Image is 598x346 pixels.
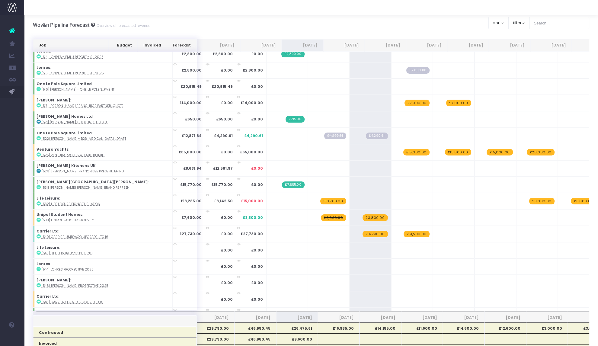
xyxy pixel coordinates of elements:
[221,248,233,253] strong: £0.00
[405,100,429,106] span: wayahead Revenue Forecast Item
[221,100,233,105] strong: £0.00
[214,198,233,203] strong: £3,142.50
[446,100,471,106] span: wayahead Revenue Forecast Item
[241,231,263,237] span: £27,730.00
[33,111,172,127] td: :
[489,39,530,51] th: Feb 26: activate to sort column ascending
[281,51,304,57] span: Streamtime Invoice: 696 – [514] Lonres - PMLU Report - Summer 2025
[37,245,59,250] strong: Life Leisure
[108,39,138,51] th: Budget
[33,78,172,95] td: :
[42,120,108,124] abbr: [521] Hopkins Guidelines Update
[33,209,172,226] td: :
[276,322,318,333] th: £26,475.61
[508,17,529,29] button: filter
[33,128,172,144] td: :
[33,46,172,62] td: :
[244,133,263,139] span: £4,290.61
[530,39,572,51] th: Mar 26: activate to sort column ascending
[199,39,240,51] th: Jul 25: activate to sort column ascending
[33,177,172,193] td: :
[37,114,93,119] strong: [PERSON_NAME] Homes Ltd
[365,39,406,51] th: Nov 25: activate to sort column ascending
[240,315,270,320] span: [DATE]
[276,333,318,344] th: £9,600.00
[443,322,484,333] th: £14,600.00
[179,149,202,155] strong: £65,000.00
[37,130,92,136] strong: One Le Pole Square Limited
[235,333,276,344] th: £46,980.45
[181,215,202,220] strong: £7,600.00
[42,235,108,239] abbr: [540] Carrier Umbraco upgrade from 10 to 16
[193,333,235,344] th: £29,790.00
[33,144,172,160] td: :
[42,284,108,288] abbr: [546] Nolte prospective 2025
[33,242,172,258] td: :
[37,65,50,70] strong: Lonres
[212,84,233,89] strong: £20,915.49
[42,136,126,141] abbr: [522] Rhatigan - B2B Retainer (3 months) - DRAFT
[216,117,233,122] strong: £650.00
[282,39,323,51] th: Sep 25: activate to sort column ascending
[221,280,233,285] strong: £0.00
[182,133,202,138] strong: £12,871.84
[33,193,172,209] td: :
[404,231,430,237] span: wayahead Revenue Forecast Item
[199,315,229,320] span: [DATE]
[221,297,233,302] strong: £0.00
[37,163,96,168] strong: [PERSON_NAME] Kitchens UK
[183,166,202,171] strong: £8,631.94
[42,55,103,59] abbr: [514] Lonres - PMLU Report - Summer 2025
[529,198,554,204] span: wayahead Revenue Forecast Item
[37,196,59,201] strong: Life Leisure
[406,67,429,74] span: Streamtime Draft Invoice: 695 – [515] Lonres - PMLU Report - Autumn 2025
[179,231,202,236] strong: £27,730.00
[8,334,17,343] img: images/default_profile_image.png
[37,310,59,316] strong: Life Leisure
[37,229,59,234] strong: Carrier Ltd
[366,133,388,139] span: Streamtime Draft Invoice: null – [522] Rhatigan - B2B Retainer (3 months)
[42,251,92,255] abbr: [543] life leisure prospecting
[179,100,202,105] strong: £14,000.00
[214,133,233,138] strong: £4,290.61
[532,315,562,320] span: [DATE]
[363,231,388,237] span: wayahead Revenue Forecast Item
[323,39,365,51] th: Oct 25: activate to sort column ascending
[221,264,233,269] strong: £0.00
[251,248,263,253] span: £0.00
[42,104,123,108] abbr: [517] Nolte Franchisee Partner Pack Quote
[181,84,202,89] strong: £20,915.49
[445,149,471,155] span: wayahead Revenue Forecast Item
[487,149,513,155] span: wayahead Revenue Forecast Item
[37,261,50,266] strong: Lonres
[251,182,263,187] span: £0.00
[484,322,526,333] th: £12,600.00
[213,166,233,171] strong: £12,581.97
[181,198,202,203] strong: £13,285.00
[42,185,130,190] abbr: [531] Langham Hall Brand Refresh
[365,315,395,320] span: [DATE]
[37,81,92,86] strong: One Le Pole Square Limited
[138,39,167,51] th: Invoiced
[243,215,263,220] span: £3,800.00
[320,198,346,204] span: wayahead Revenue Forecast Item
[213,51,233,56] strong: £2,800.00
[251,84,263,89] span: £0.00
[324,133,346,139] span: Streamtime Draft Invoice: null – [522] Rhatigan - B2B Retainer (3 months)
[33,275,172,291] td: :
[180,182,202,187] strong: £15,770.00
[406,39,447,51] th: Dec 25: activate to sort column ascending
[95,22,150,28] small: Overview of forecasted revenue
[42,267,93,272] abbr: [544] Lonres prospective 2025
[490,315,520,320] span: [DATE]
[37,49,50,54] strong: Lonres
[407,315,437,320] span: [DATE]
[221,215,233,220] strong: £0.00
[33,95,172,111] td: :
[526,322,568,333] th: £3,000.00
[251,117,263,122] span: £0.00
[33,308,172,324] td: :
[33,62,172,78] td: :
[241,100,263,106] span: £14,000.00
[286,116,304,123] span: Streamtime Invoice: 756 – [521] Hopkins Guidelines Update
